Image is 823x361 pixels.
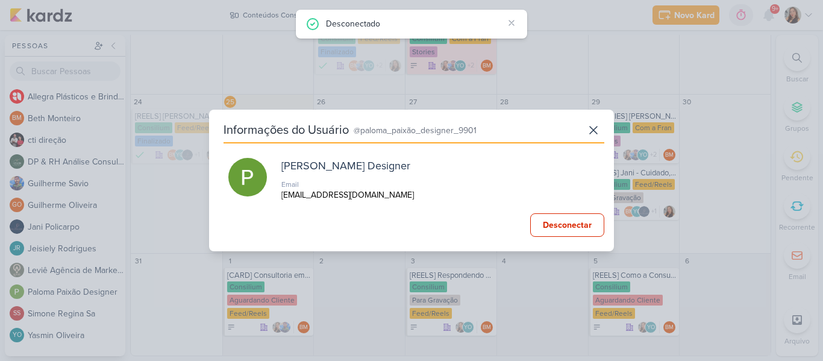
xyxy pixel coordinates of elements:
div: Desconectado [326,17,503,30]
button: Desconectar [530,213,604,237]
h3: Informações do Usuário [224,122,349,139]
img: Paloma Paixão Designer [228,158,267,196]
p: [EMAIL_ADDRESS][DOMAIN_NAME] [281,189,433,201]
label: Email [281,180,299,189]
p: @paloma_paixão_designer_9901 [354,124,477,137]
div: [PERSON_NAME] Designer [281,158,410,174]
